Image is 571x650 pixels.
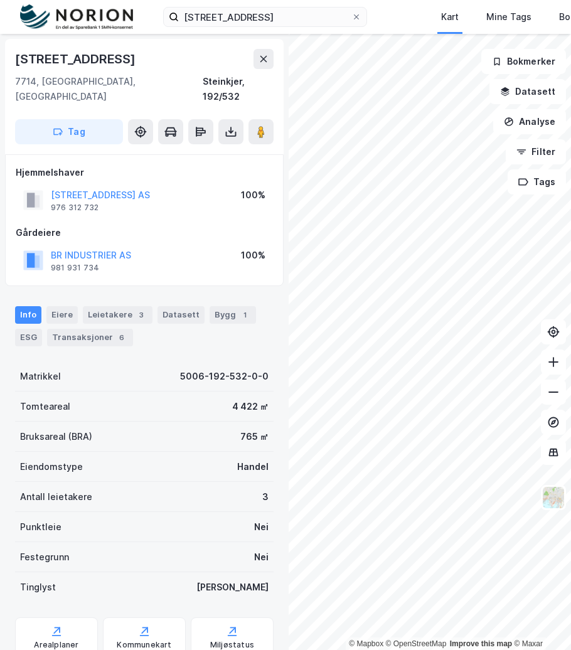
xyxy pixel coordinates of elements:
[542,486,565,509] img: Z
[20,519,61,535] div: Punktleie
[262,489,269,504] div: 3
[254,519,269,535] div: Nei
[46,306,78,324] div: Eiere
[241,188,265,203] div: 100%
[15,119,123,144] button: Tag
[349,639,383,648] a: Mapbox
[508,169,566,194] button: Tags
[240,429,269,444] div: 765 ㎡
[83,306,152,324] div: Leietakere
[47,329,133,346] div: Transaksjoner
[386,639,447,648] a: OpenStreetMap
[508,590,571,650] iframe: Chat Widget
[489,79,566,104] button: Datasett
[481,49,566,74] button: Bokmerker
[15,329,42,346] div: ESG
[441,9,459,24] div: Kart
[179,8,351,26] input: Søk på adresse, matrikkel, gårdeiere, leietakere eller personer
[20,429,92,444] div: Bruksareal (BRA)
[20,580,56,595] div: Tinglyst
[203,74,274,104] div: Steinkjer, 192/532
[157,306,205,324] div: Datasett
[493,109,566,134] button: Analyse
[135,309,147,321] div: 3
[20,489,92,504] div: Antall leietakere
[115,331,128,344] div: 6
[506,139,566,164] button: Filter
[15,74,203,104] div: 7714, [GEOGRAPHIC_DATA], [GEOGRAPHIC_DATA]
[15,306,41,324] div: Info
[20,4,133,30] img: norion-logo.80e7a08dc31c2e691866.png
[196,580,269,595] div: [PERSON_NAME]
[210,306,256,324] div: Bygg
[15,49,138,69] div: [STREET_ADDRESS]
[34,640,78,650] div: Arealplaner
[117,640,171,650] div: Kommunekart
[238,309,251,321] div: 1
[210,640,254,650] div: Miljøstatus
[232,399,269,414] div: 4 422 ㎡
[254,550,269,565] div: Nei
[237,459,269,474] div: Handel
[486,9,531,24] div: Mine Tags
[20,459,83,474] div: Eiendomstype
[51,203,99,213] div: 976 312 732
[450,639,512,648] a: Improve this map
[16,225,273,240] div: Gårdeiere
[16,165,273,180] div: Hjemmelshaver
[51,263,99,273] div: 981 931 734
[20,550,69,565] div: Festegrunn
[20,369,61,384] div: Matrikkel
[241,248,265,263] div: 100%
[180,369,269,384] div: 5006-192-532-0-0
[508,590,571,650] div: Kontrollprogram for chat
[20,399,70,414] div: Tomteareal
